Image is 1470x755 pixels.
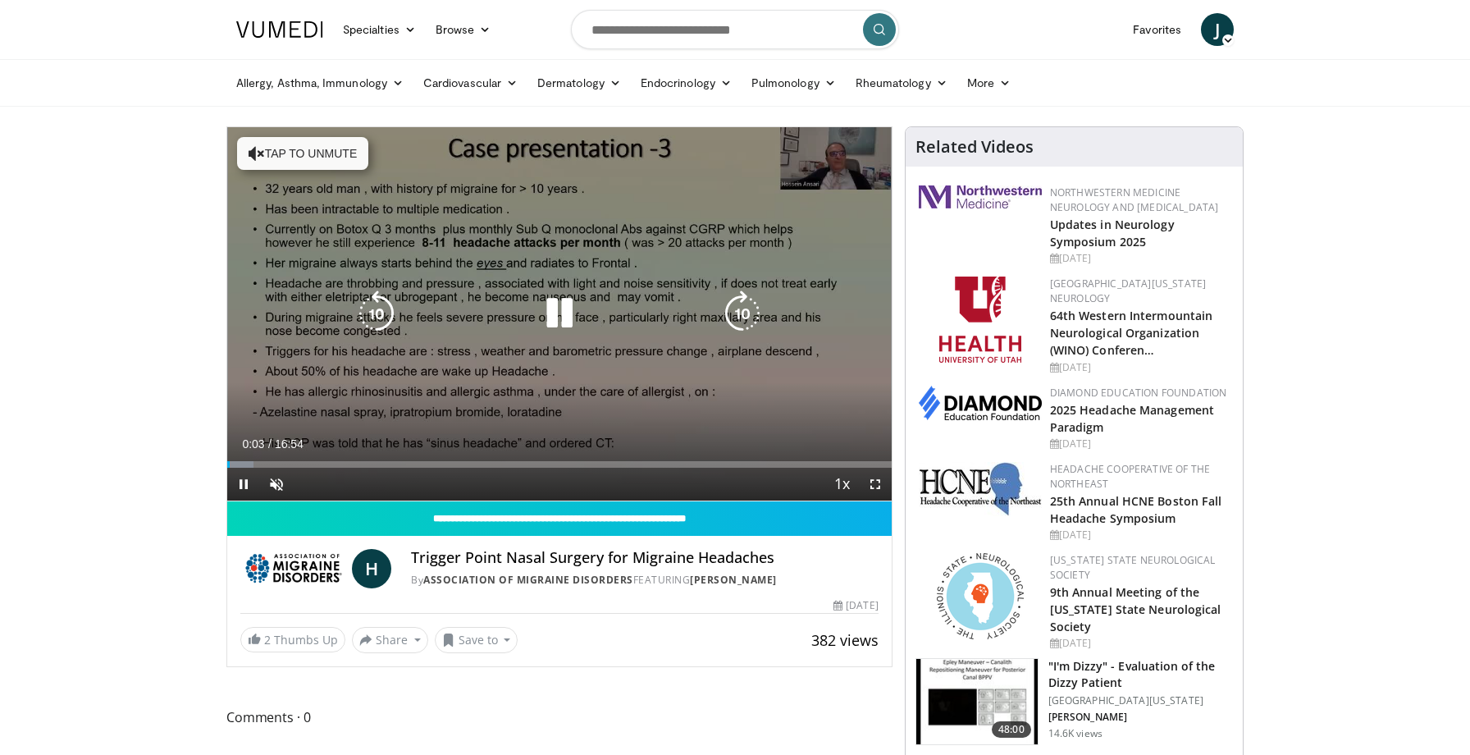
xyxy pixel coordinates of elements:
[1050,437,1230,451] div: [DATE]
[240,549,345,588] img: Association of Migraine Disorders
[826,468,859,501] button: Playback Rate
[1050,251,1230,266] div: [DATE]
[413,66,527,99] a: Cardiovascular
[1050,386,1227,400] a: Diamond Education Foundation
[859,468,892,501] button: Fullscreen
[1048,727,1102,740] p: 14.6K views
[1201,13,1234,46] a: J
[275,437,304,451] span: 16:54
[423,573,633,587] a: Association of Migraine Disorders
[264,632,271,647] span: 2
[1050,217,1175,249] a: Updates in Neurology Symposium 2025
[916,659,1038,744] img: 5373e1fe-18ae-47e7-ad82-0c604b173657.150x105_q85_crop-smart_upscale.jpg
[811,630,879,650] span: 382 views
[260,468,293,501] button: Unmute
[227,468,260,501] button: Pause
[915,658,1233,745] a: 48:00 "I'm Dizzy" - Evaluation of the Dizzy Patient [GEOGRAPHIC_DATA][US_STATE] [PERSON_NAME] 14....
[227,127,892,501] video-js: Video Player
[571,10,899,49] input: Search topics, interventions
[1048,711,1233,724] p: [PERSON_NAME]
[1050,185,1219,214] a: Northwestern Medicine Neurology and [MEDICAL_DATA]
[957,66,1020,99] a: More
[1050,553,1216,582] a: [US_STATE] State Neurological Society
[226,66,413,99] a: Allergy, Asthma, Immunology
[1050,636,1230,651] div: [DATE]
[236,21,323,38] img: VuMedi Logo
[833,598,878,613] div: [DATE]
[1050,528,1230,542] div: [DATE]
[240,627,345,652] a: 2 Thumbs Up
[1050,308,1213,358] a: 64th Western Intermountain Neurological Organization (WINO) Conferen…
[1050,493,1222,526] a: 25th Annual HCNE Boston Fall Headache Symposium
[1123,13,1191,46] a: Favorites
[690,573,777,587] a: [PERSON_NAME]
[352,627,428,653] button: Share
[742,66,846,99] a: Pulmonology
[426,13,501,46] a: Browse
[919,462,1042,516] img: 6c52f715-17a6-4da1-9b6c-8aaf0ffc109f.jpg.150x105_q85_autocrop_double_scale_upscale_version-0.2.jpg
[919,185,1042,208] img: 2a462fb6-9365-492a-ac79-3166a6f924d8.png.150x105_q85_autocrop_double_scale_upscale_version-0.2.jpg
[268,437,272,451] span: /
[631,66,742,99] a: Endocrinology
[937,553,1024,639] img: 71a8b48c-8850-4916-bbdd-e2f3ccf11ef9.png.150x105_q85_autocrop_double_scale_upscale_version-0.2.png
[237,137,368,170] button: Tap to unmute
[1048,694,1233,707] p: [GEOGRAPHIC_DATA][US_STATE]
[352,549,391,588] a: H
[1050,584,1221,634] a: 9th Annual Meeting of the [US_STATE] State Neurological Society
[919,386,1042,420] img: d0406666-9e5f-4b94-941b-f1257ac5ccaf.png.150x105_q85_autocrop_double_scale_upscale_version-0.2.png
[1050,462,1211,491] a: Headache Cooperative of the Northeast
[226,707,892,728] span: Comments 0
[939,277,1021,363] img: f6362829-b0a3-407d-a044-59546adfd345.png.150x105_q85_autocrop_double_scale_upscale_version-0.2.png
[846,66,957,99] a: Rheumatology
[333,13,426,46] a: Specialties
[1050,360,1230,375] div: [DATE]
[1050,277,1207,305] a: [GEOGRAPHIC_DATA][US_STATE] Neurology
[1048,658,1233,691] h3: "I'm Dizzy" - Evaluation of the Dizzy Patient
[411,573,879,588] div: By FEATURING
[411,549,879,567] h4: Trigger Point Nasal Surgery for Migraine Headaches
[527,66,631,99] a: Dermatology
[242,437,264,451] span: 0:03
[1050,402,1214,435] a: 2025 Headache Management Paradigm
[915,137,1034,157] h4: Related Videos
[992,721,1031,738] span: 48:00
[227,461,892,468] div: Progress Bar
[435,627,518,653] button: Save to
